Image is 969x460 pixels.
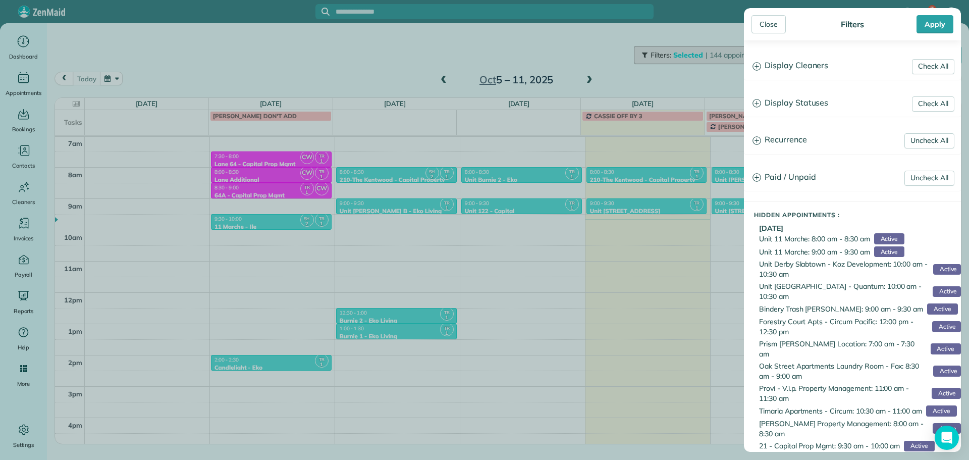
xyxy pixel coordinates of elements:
[759,317,928,337] span: Forestry Court Apts - Circum Pacific: 12:00 pm - 12:30 pm
[932,388,961,399] span: Active
[759,441,900,451] span: 21 - Capital Prop Mgmt: 9:30 am - 10:00 am
[932,321,961,332] span: Active
[904,133,954,148] a: Uncheck All
[759,419,929,439] span: [PERSON_NAME] Property Management: 8:00 am - 8:30 am
[751,15,786,33] div: Close
[912,96,954,112] a: Check All
[744,53,960,79] a: Display Cleaners
[759,361,929,381] span: Oak Street Apartments Laundry Room - Fox: 8:30 am - 9:00 am
[759,304,923,314] span: Bindery Trash [PERSON_NAME]: 9:00 am - 9:30 am
[744,90,960,116] a: Display Statuses
[874,246,904,258] span: Active
[759,383,928,403] span: Provi - V.i.p. Property Management: 11:00 am - 11:30 am
[933,264,961,275] span: Active
[838,19,867,29] div: Filters
[874,233,904,244] span: Active
[933,366,961,377] span: Active
[759,339,927,359] span: Prism [PERSON_NAME] Location: 7:00 am - 7:30 am
[744,127,960,153] a: Recurrence
[933,423,961,434] span: Active
[933,286,961,297] span: Active
[917,15,953,33] div: Apply
[904,441,934,452] span: Active
[759,247,870,257] span: Unit 11 Marche: 9:00 am - 9:30 am
[759,406,922,416] span: Timaria Apartments - Circum: 10:30 am - 11:00 am
[759,224,783,233] b: [DATE]
[904,171,954,186] a: Uncheck All
[759,234,870,244] span: Unit 11 Marche: 8:00 am - 8:30 am
[759,259,929,279] span: Unit Derby Slabtown - Koz Development: 10:00 am - 10:30 am
[754,212,961,218] h5: Hidden Appointments :
[935,426,959,450] div: Open Intercom Messenger
[926,405,956,417] span: Active
[759,281,929,301] span: Unit [GEOGRAPHIC_DATA] - Quantum: 10:00 am - 10:30 am
[744,165,960,190] a: Paid / Unpaid
[931,343,961,354] span: Active
[912,59,954,74] a: Check All
[927,303,957,315] span: Active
